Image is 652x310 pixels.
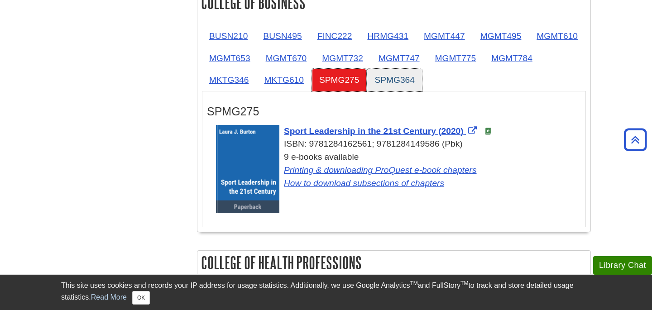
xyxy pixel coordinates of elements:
a: MKTG610 [257,69,311,91]
a: Read More [91,293,127,301]
a: MGMT670 [259,47,314,69]
sup: TM [460,280,468,286]
div: ISBN: 9781284162561; 9781284149586 (Pbk) [216,138,581,151]
h3: SPMG275 [207,105,581,118]
a: BUSN495 [256,25,309,47]
a: MKTG346 [202,69,256,91]
a: Back to Top [621,134,650,146]
a: Link opens in new window [284,178,444,188]
a: MGMT784 [484,47,540,69]
div: This site uses cookies and records your IP address for usage statistics. Additionally, we use Goo... [61,280,591,305]
a: BUSN210 [202,25,255,47]
a: MGMT495 [473,25,529,47]
a: Link opens in new window [284,126,479,136]
img: e-Book [484,128,492,135]
a: HRMG431 [360,25,416,47]
div: 9 e-books available [216,151,581,190]
a: MGMT447 [417,25,472,47]
a: MGMT653 [202,47,258,69]
button: Library Chat [593,256,652,275]
a: FINC222 [310,25,360,47]
a: MGMT775 [428,47,484,69]
button: Close [132,291,150,305]
a: SPMG275 [312,69,367,91]
a: MGMT610 [529,25,585,47]
a: Link opens in new window [284,165,477,175]
sup: TM [410,280,417,286]
h2: College of Health Professions [197,251,590,275]
a: MGMT747 [371,47,427,69]
a: SPMG364 [367,69,422,91]
a: MGMT732 [315,47,370,69]
span: Sport Leadership in the 21st Century (2020) [284,126,464,136]
img: Cover Art [216,125,279,214]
